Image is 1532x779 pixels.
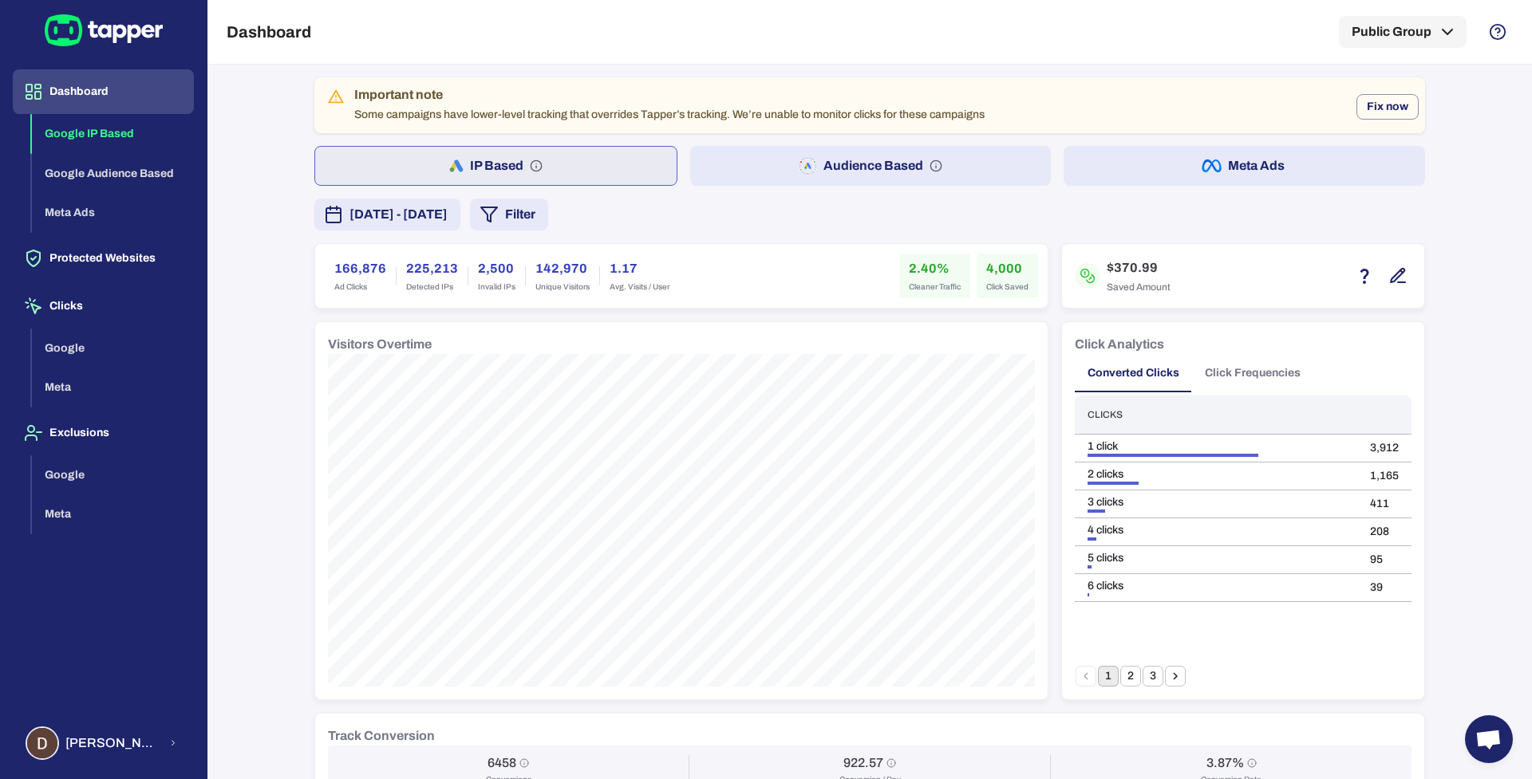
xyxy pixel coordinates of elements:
button: Go to page 3 [1143,666,1163,687]
button: Audience Based [690,146,1052,186]
h6: 1.17 [610,259,669,278]
td: 95 [1357,546,1412,574]
h6: Track Conversion [328,726,435,746]
button: Google [32,329,194,368]
span: Unique Visitors [535,281,590,293]
h6: $370.99 [1107,258,1171,277]
div: 1 click [1088,439,1344,454]
td: 3,912 [1357,435,1412,462]
svg: IP based: Search, Display, and Shopping. [530,159,543,172]
div: 5 clicks [1088,551,1344,565]
button: Estimation based on the quantity of invalid click x cost-per-click. [1351,262,1378,289]
nav: pagination navigation [1075,666,1187,687]
span: [DATE] - [DATE] [349,205,448,224]
span: [PERSON_NAME] [PERSON_NAME] [65,735,159,751]
a: Dashboard [13,84,194,97]
h6: 3.87% [1206,755,1244,771]
h6: 4,000 [986,259,1029,278]
button: Go to page 2 [1120,666,1141,687]
span: Click Saved [986,281,1029,293]
button: IP Based [314,146,677,186]
button: Go to next page [1165,666,1186,687]
h6: 166,876 [334,259,386,278]
a: Google IP Based [32,126,194,140]
span: Cleaner Traffic [909,281,961,293]
svg: Audience based: Search, Display, Shopping, Video Performance Max, Demand Generation [930,159,942,172]
svg: Conversion / Day [886,758,896,768]
button: Google IP Based [32,114,194,154]
button: page 1 [1098,666,1119,687]
a: Protected Websites [13,250,194,264]
a: Google [32,466,194,480]
button: Meta Ads [1064,146,1425,186]
a: Google Audience Based [32,165,194,179]
span: Saved Amount [1107,281,1171,293]
span: Ad Clicks [334,281,386,293]
div: Important note [354,87,985,103]
div: 4 clicks [1088,523,1344,537]
h6: 6458 [488,755,516,771]
span: Avg. Visits / User [610,281,669,293]
td: 208 [1357,518,1412,546]
button: Converted Clicks [1075,354,1192,392]
div: Some campaigns have lower-level tracking that overrides Tapper’s tracking. We’re unable to monito... [354,82,985,128]
button: Dimitris Tsoukalas[PERSON_NAME] [PERSON_NAME] [13,720,194,766]
button: Meta [32,494,194,534]
img: Dimitris Tsoukalas [27,728,57,758]
button: Click Frequencies [1192,354,1313,392]
h5: Dashboard [227,22,311,41]
button: [DATE] - [DATE] [314,199,460,230]
div: 3 clicks [1088,495,1344,509]
h6: 225,213 [406,259,458,278]
a: Meta [32,380,194,393]
h6: Visitors Overtime [328,335,432,354]
div: 6 clicks [1088,579,1344,593]
a: Meta Ads [32,205,194,218]
td: 1,165 [1357,462,1412,490]
svg: Conversion Rate [1247,758,1257,768]
th: Clicks [1075,395,1357,435]
div: 2 clicks [1088,467,1344,482]
button: Google Audience Based [32,154,194,194]
button: Exclusions [13,411,194,455]
button: Dashboard [13,69,194,114]
button: Filter [470,199,548,230]
h6: 922.57 [843,755,883,771]
button: Public Group [1339,16,1467,48]
h6: 2.40% [909,259,961,278]
span: Invalid IPs [478,281,515,293]
h6: Click Analytics [1075,335,1164,354]
a: Google [32,340,194,353]
a: Clicks [13,298,194,312]
button: Meta [32,368,194,407]
td: 39 [1357,574,1412,602]
td: 411 [1357,490,1412,518]
h6: 2,500 [478,259,515,278]
a: Exclusions [13,425,194,439]
a: Open chat [1465,715,1513,763]
button: Google [32,455,194,495]
button: Protected Websites [13,236,194,281]
h6: 142,970 [535,259,590,278]
a: Meta [32,506,194,520]
button: Meta Ads [32,193,194,233]
button: Clicks [13,284,194,329]
button: Fix now [1356,94,1419,120]
svg: Conversions [519,758,529,768]
span: Detected IPs [406,281,458,293]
